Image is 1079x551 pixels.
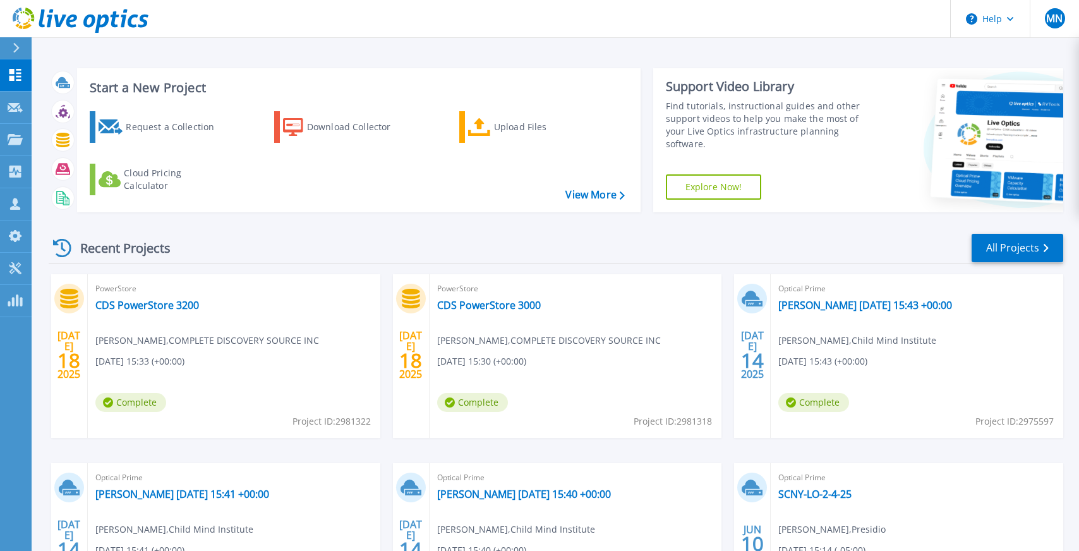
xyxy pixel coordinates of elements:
[778,488,852,500] a: SCNY-LO-2-4-25
[778,282,1056,296] span: Optical Prime
[437,334,661,348] span: [PERSON_NAME] , COMPLETE DISCOVERY SOURCE INC
[274,111,415,143] a: Download Collector
[778,393,849,412] span: Complete
[778,334,936,348] span: [PERSON_NAME] , Child Mind Institute
[741,538,764,549] span: 10
[95,488,269,500] a: [PERSON_NAME] [DATE] 15:41 +00:00
[666,100,874,150] div: Find tutorials, instructional guides and other support videos to help you make the most of your L...
[95,471,373,485] span: Optical Prime
[437,354,526,368] span: [DATE] 15:30 (+00:00)
[90,81,624,95] h3: Start a New Project
[57,332,81,378] div: [DATE] 2025
[95,299,199,312] a: CDS PowerStore 3200
[399,332,423,378] div: [DATE] 2025
[126,114,227,140] div: Request a Collection
[437,523,595,536] span: [PERSON_NAME] , Child Mind Institute
[666,78,874,95] div: Support Video Library
[972,234,1063,262] a: All Projects
[565,189,624,201] a: View More
[95,393,166,412] span: Complete
[778,471,1056,485] span: Optical Prime
[95,523,253,536] span: [PERSON_NAME] , Child Mind Institute
[399,355,422,366] span: 18
[95,334,319,348] span: [PERSON_NAME] , COMPLETE DISCOVERY SOURCE INC
[292,415,371,428] span: Project ID: 2981322
[494,114,595,140] div: Upload Files
[57,355,80,366] span: 18
[437,282,714,296] span: PowerStore
[740,332,764,378] div: [DATE] 2025
[90,111,231,143] a: Request a Collection
[95,282,373,296] span: PowerStore
[459,111,600,143] a: Upload Files
[90,164,231,195] a: Cloud Pricing Calculator
[437,393,508,412] span: Complete
[778,354,867,368] span: [DATE] 15:43 (+00:00)
[95,354,184,368] span: [DATE] 15:33 (+00:00)
[49,233,188,263] div: Recent Projects
[975,415,1054,428] span: Project ID: 2975597
[666,174,762,200] a: Explore Now!
[1046,13,1063,23] span: MN
[778,523,886,536] span: [PERSON_NAME] , Presidio
[437,471,714,485] span: Optical Prime
[741,355,764,366] span: 14
[778,299,952,312] a: [PERSON_NAME] [DATE] 15:43 +00:00
[307,114,408,140] div: Download Collector
[124,167,225,192] div: Cloud Pricing Calculator
[437,299,541,312] a: CDS PowerStore 3000
[634,415,712,428] span: Project ID: 2981318
[437,488,611,500] a: [PERSON_NAME] [DATE] 15:40 +00:00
